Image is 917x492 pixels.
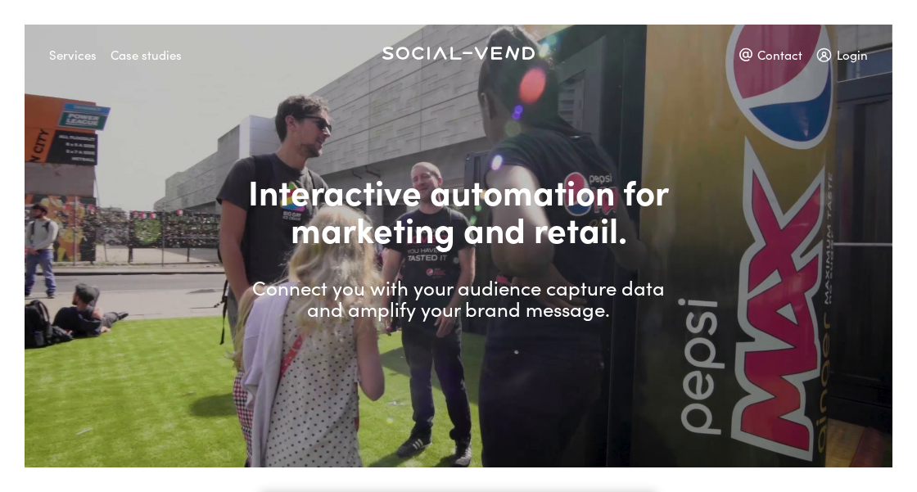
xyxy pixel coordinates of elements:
h1: Interactive automation for marketing and retail. [246,172,671,247]
div: Contact [739,40,802,69]
p: Connect you with your audience capture data and amplify your brand message. [246,277,671,320]
a: Case studies [111,40,196,57]
div: Case studies [111,40,182,69]
div: Services [49,40,97,69]
div: Login [816,40,868,69]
